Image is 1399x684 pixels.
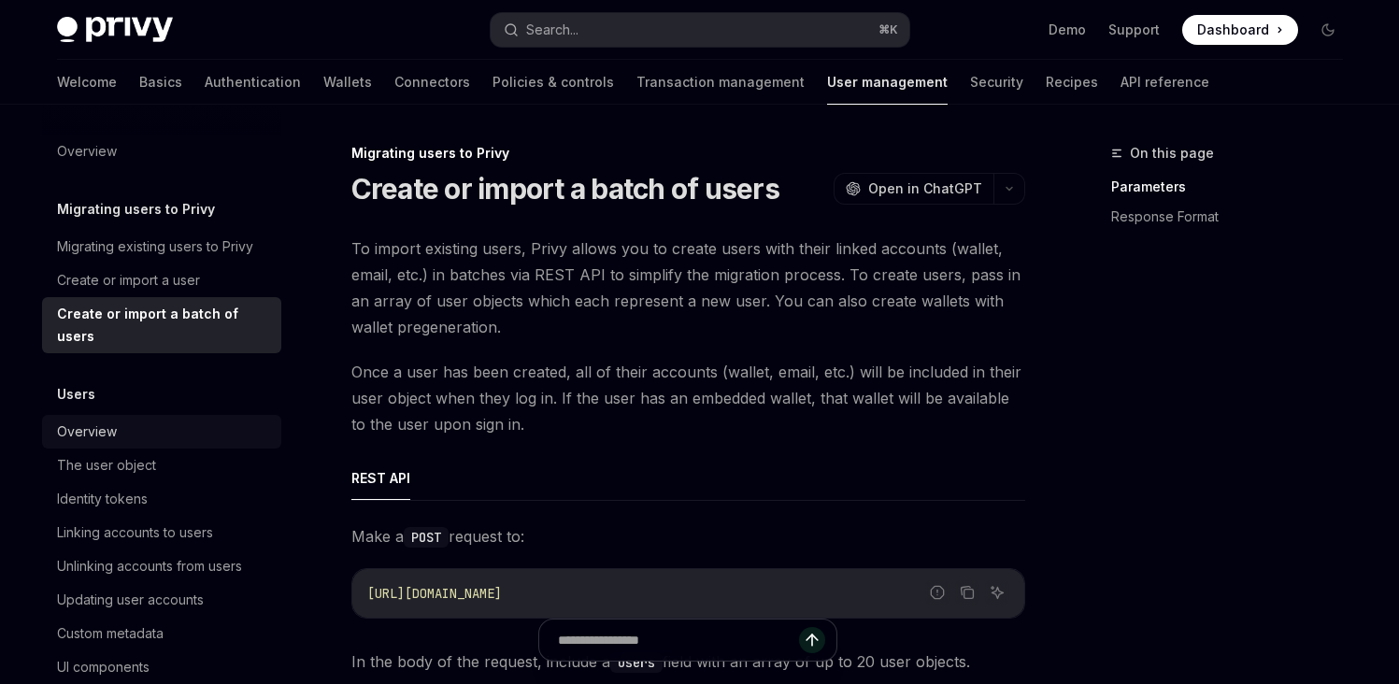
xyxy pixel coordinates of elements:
[526,19,578,41] div: Search...
[1111,172,1358,202] a: Parameters
[868,179,982,198] span: Open in ChatGPT
[351,456,410,500] button: REST API
[42,650,281,684] a: UI components
[57,60,117,105] a: Welcome
[42,617,281,650] a: Custom metadata
[57,555,242,577] div: Unlinking accounts from users
[985,580,1009,605] button: Ask AI
[57,269,200,292] div: Create or import a user
[878,22,898,37] span: ⌘ K
[42,482,281,516] a: Identity tokens
[42,583,281,617] a: Updating user accounts
[42,449,281,482] a: The user object
[1049,21,1086,39] a: Demo
[42,516,281,549] a: Linking accounts to users
[323,60,372,105] a: Wallets
[42,549,281,583] a: Unlinking accounts from users
[367,585,502,602] span: [URL][DOMAIN_NAME]
[57,383,95,406] h5: Users
[42,135,281,168] a: Overview
[57,140,117,163] div: Overview
[57,589,204,611] div: Updating user accounts
[57,17,173,43] img: dark logo
[351,359,1025,437] span: Once a user has been created, all of their accounts (wallet, email, etc.) will be included in the...
[42,415,281,449] a: Overview
[955,580,979,605] button: Copy the contents from the code block
[1130,142,1214,164] span: On this page
[351,523,1025,549] span: Make a request to:
[42,264,281,297] a: Create or import a user
[799,627,825,653] button: Send message
[1108,21,1160,39] a: Support
[57,198,215,221] h5: Migrating users to Privy
[493,60,614,105] a: Policies & controls
[42,297,281,353] a: Create or import a batch of users
[57,303,270,348] div: Create or import a batch of users
[351,172,779,206] h1: Create or import a batch of users
[1111,202,1358,232] a: Response Format
[57,622,164,645] div: Custom metadata
[42,230,281,264] a: Migrating existing users to Privy
[57,235,253,258] div: Migrating existing users to Privy
[57,488,148,510] div: Identity tokens
[834,173,993,205] button: Open in ChatGPT
[1313,15,1343,45] button: Toggle dark mode
[57,420,117,443] div: Overview
[57,454,156,477] div: The user object
[57,656,150,678] div: UI components
[205,60,301,105] a: Authentication
[1197,21,1269,39] span: Dashboard
[636,60,805,105] a: Transaction management
[404,527,449,548] code: POST
[394,60,470,105] a: Connectors
[351,144,1025,163] div: Migrating users to Privy
[1121,60,1209,105] a: API reference
[925,580,949,605] button: Report incorrect code
[1046,60,1098,105] a: Recipes
[139,60,182,105] a: Basics
[491,13,909,47] button: Search...⌘K
[351,235,1025,340] span: To import existing users, Privy allows you to create users with their linked accounts (wallet, em...
[57,521,213,544] div: Linking accounts to users
[827,60,948,105] a: User management
[970,60,1023,105] a: Security
[1182,15,1298,45] a: Dashboard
